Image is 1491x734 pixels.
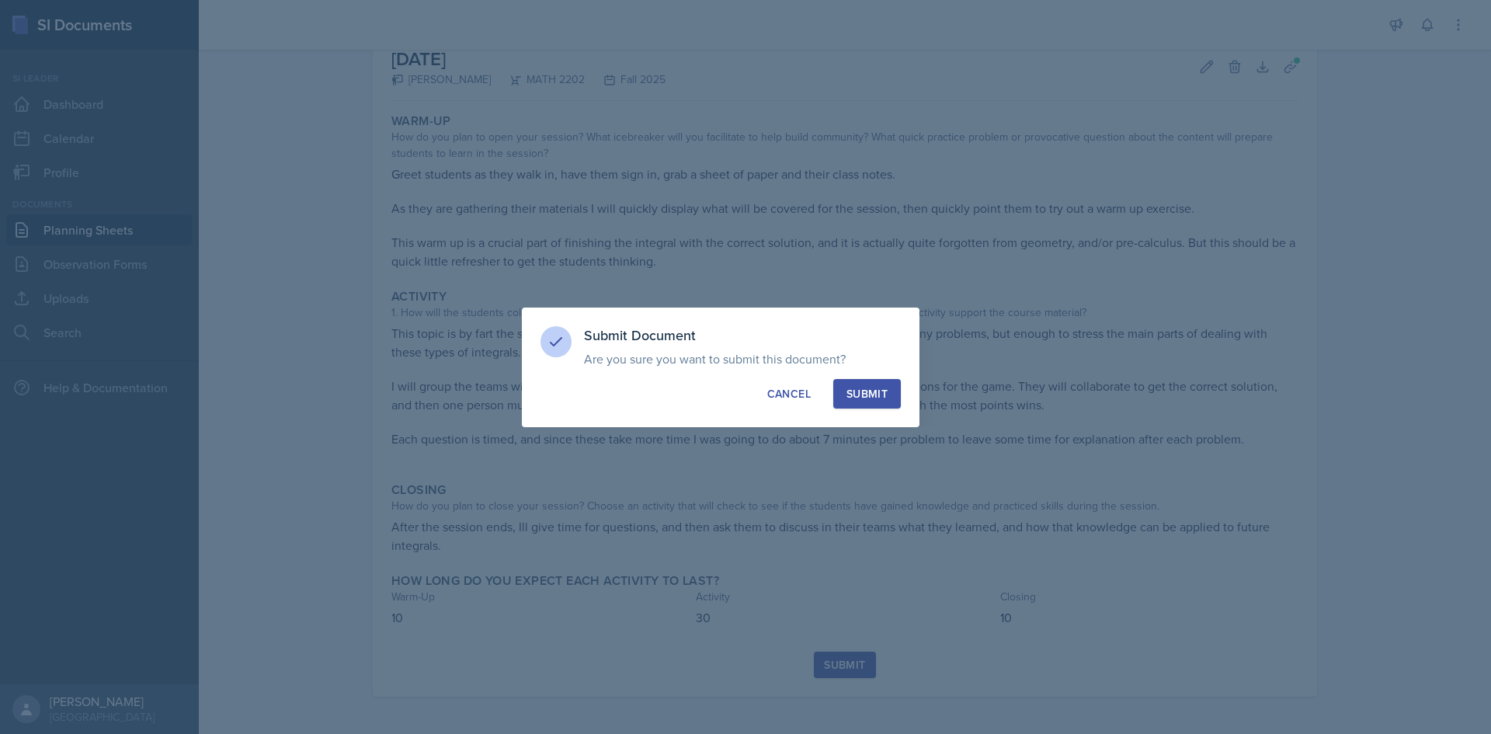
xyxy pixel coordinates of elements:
[584,326,901,345] h3: Submit Document
[754,379,824,409] button: Cancel
[767,386,811,402] div: Cancel
[833,379,901,409] button: Submit
[846,386,888,402] div: Submit
[584,351,901,367] p: Are you sure you want to submit this document?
